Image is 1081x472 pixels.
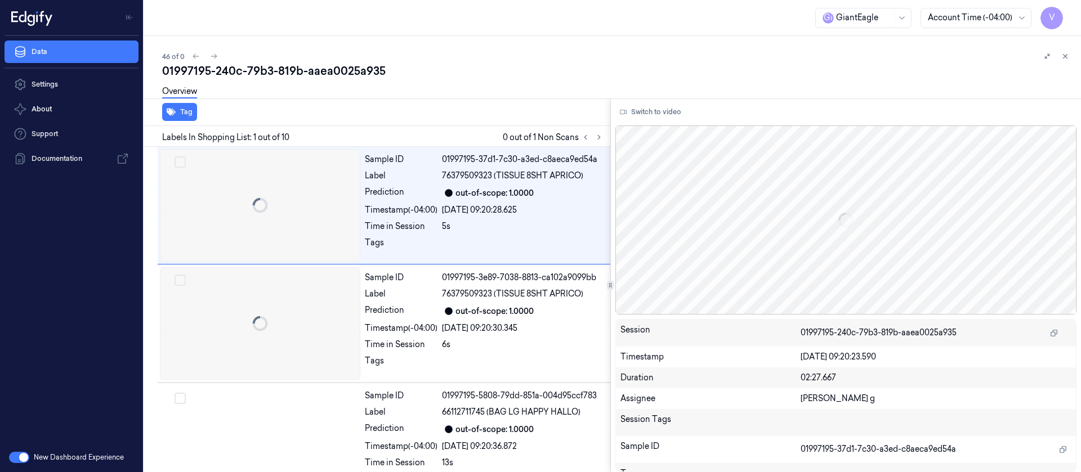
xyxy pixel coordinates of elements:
[5,41,139,63] a: Data
[801,443,956,455] span: 01997195-37d1-7c30-a3ed-c8aeca9ed54a
[801,327,957,339] span: 01997195-240c-79b3-819b-aaea0025a935
[365,406,437,418] div: Label
[620,413,801,431] div: Session Tags
[620,372,801,384] div: Duration
[442,440,604,452] div: [DATE] 09:20:36.872
[365,170,437,182] div: Label
[365,304,437,318] div: Prediction
[365,422,437,436] div: Prediction
[1040,7,1063,29] button: V
[801,351,1071,363] div: [DATE] 09:20:23.590
[455,305,534,317] div: out-of-scope: 1.0000
[5,147,139,170] a: Documentation
[503,131,606,144] span: 0 out of 1 Non Scans
[365,390,437,402] div: Sample ID
[365,221,437,232] div: Time in Session
[442,154,604,165] div: 01997195-37d1-7c30-a3ed-c8aeca9ed54a
[442,457,604,469] div: 13s
[365,186,437,200] div: Prediction
[442,288,583,300] span: 76379509323 (TISSUE 8SHT APRICO)
[162,86,197,98] a: Overview
[823,12,834,24] span: G i
[442,170,583,182] span: 76379509323 (TISSUE 8SHT APRICO)
[620,351,801,363] div: Timestamp
[442,221,604,232] div: 5s
[442,204,604,216] div: [DATE] 09:20:28.625
[365,204,437,216] div: Timestamp (-04:00)
[162,63,1072,79] div: 01997195-240c-79b3-819b-aaea0025a935
[620,440,801,458] div: Sample ID
[365,457,437,469] div: Time in Session
[162,132,289,143] span: Labels In Shopping List: 1 out of 10
[365,440,437,452] div: Timestamp (-04:00)
[365,355,437,373] div: Tags
[442,390,604,402] div: 01997195-5808-79dd-851a-004d95ccf783
[365,154,437,165] div: Sample ID
[442,272,604,284] div: 01997195-3e89-7038-8813-ca102a9099bb
[365,339,437,350] div: Time in Session
[801,393,1071,404] div: [PERSON_NAME] g
[455,187,534,199] div: out-of-scope: 1.0000
[455,424,534,435] div: out-of-scope: 1.0000
[801,372,1071,384] div: 02:27.667
[5,73,139,96] a: Settings
[162,103,197,121] button: Tag
[5,98,139,120] button: About
[175,393,186,404] button: Select row
[442,406,580,418] span: 66112711745 (BAG LG HAPPY HALLO)
[365,237,437,255] div: Tags
[175,275,186,286] button: Select row
[442,339,604,350] div: 6s
[175,156,186,168] button: Select row
[620,393,801,404] div: Assignee
[442,322,604,334] div: [DATE] 09:20:30.345
[5,123,139,145] a: Support
[365,272,437,284] div: Sample ID
[120,8,139,26] button: Toggle Navigation
[615,103,686,121] button: Switch to video
[365,288,437,300] div: Label
[162,52,185,61] span: 46 of 0
[620,324,801,342] div: Session
[365,322,437,334] div: Timestamp (-04:00)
